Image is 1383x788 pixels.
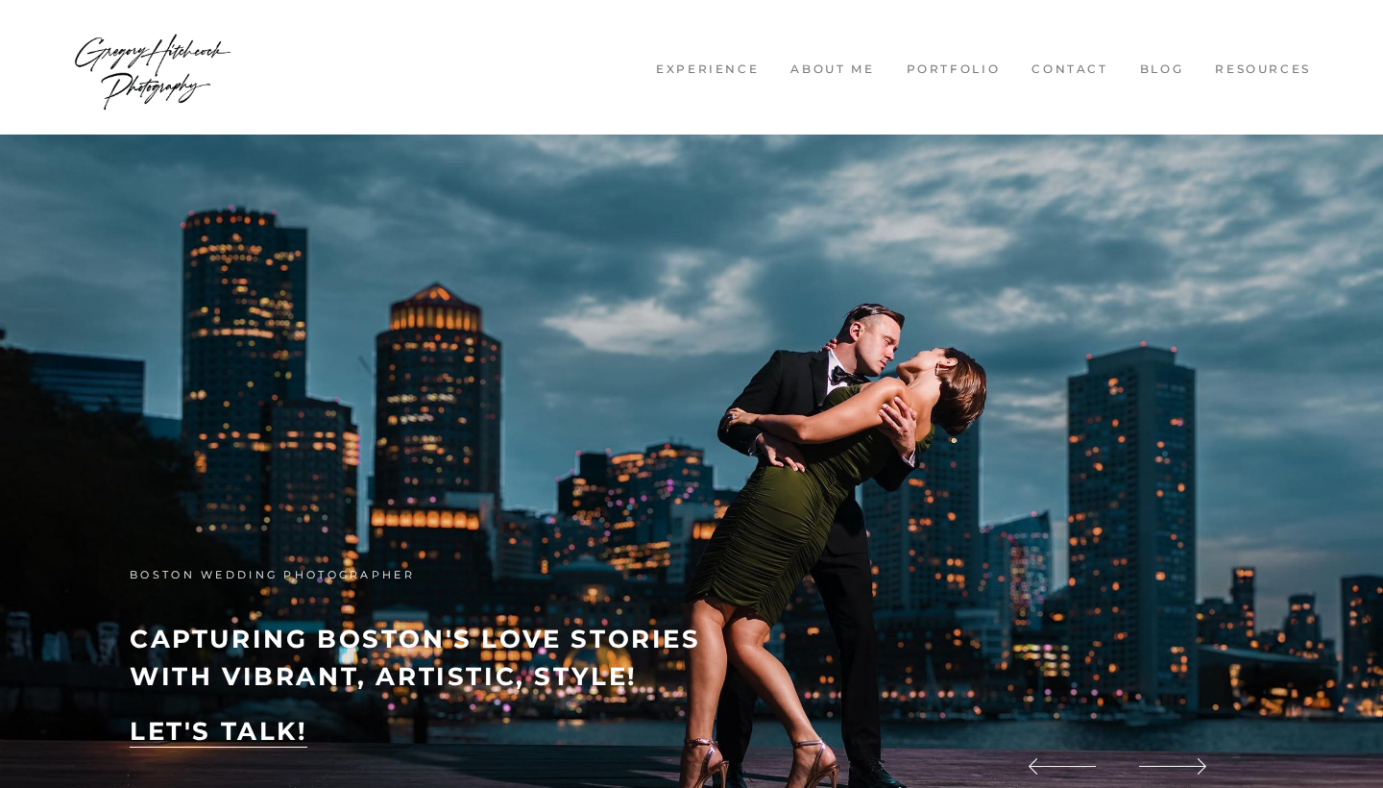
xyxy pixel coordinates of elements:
[895,62,1011,78] a: Portfolio
[1021,62,1119,78] a: Contact
[130,716,307,748] a: LET'S TALK!
[645,62,770,78] a: Experience
[1204,62,1322,78] a: Resources
[130,624,700,654] strong: capturing boston's love stories
[130,661,637,692] strong: with vibrant, artistic, style!
[130,568,415,581] span: boston wedding photographer
[780,62,886,78] a: About me
[1128,62,1195,78] a: Blog
[72,10,233,125] img: Wedding Photographer Boston - Gregory Hitchcock Photography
